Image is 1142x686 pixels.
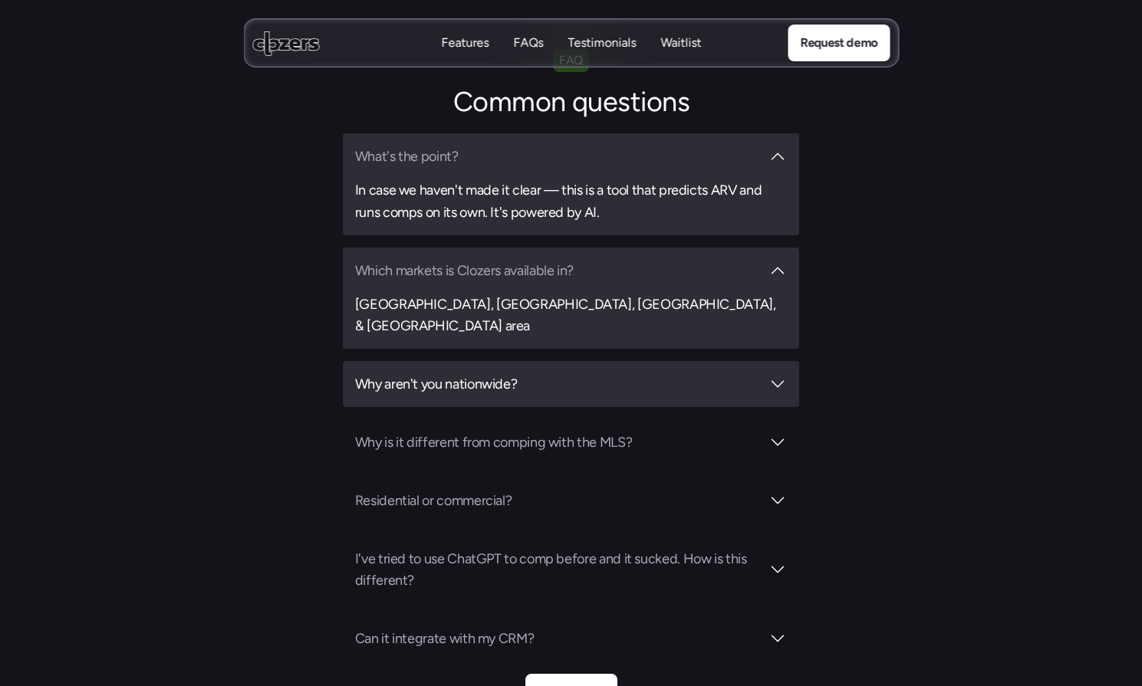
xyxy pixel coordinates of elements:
[355,628,762,649] h3: Can it integrate with my CRM?
[355,146,762,167] h3: What's the point?
[568,34,636,52] a: TestimonialsTestimonials
[513,51,543,68] p: FAQs
[660,34,701,51] p: Waitlist
[441,51,489,68] p: Features
[355,432,762,453] h3: Why is it different from comping with the MLS?
[355,373,762,395] h3: Why aren't you nationwide?
[441,34,489,52] a: FeaturesFeatures
[660,34,701,52] a: WaitlistWaitlist
[660,51,701,68] p: Waitlist
[568,34,636,51] p: Testimonials
[788,25,890,61] a: Request demo
[568,51,636,68] p: Testimonials
[355,490,762,511] h3: Residential or commercial?
[800,33,877,53] p: Request demo
[355,548,762,591] h3: I've tried to use ChatGPT to comp before and it sucked. How is this different?
[441,34,489,51] p: Features
[355,294,788,336] h3: [GEOGRAPHIC_DATA], [GEOGRAPHIC_DATA], [GEOGRAPHIC_DATA], & [GEOGRAPHIC_DATA] area
[513,34,543,51] p: FAQs
[355,260,762,281] h3: Which markets is Clozers available in?
[355,179,788,222] h3: In case we haven't made it clear — this is a tool that predicts ARV and runs comps on its own. It...
[311,84,832,121] h2: Common questions
[513,34,543,52] a: FAQsFAQs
